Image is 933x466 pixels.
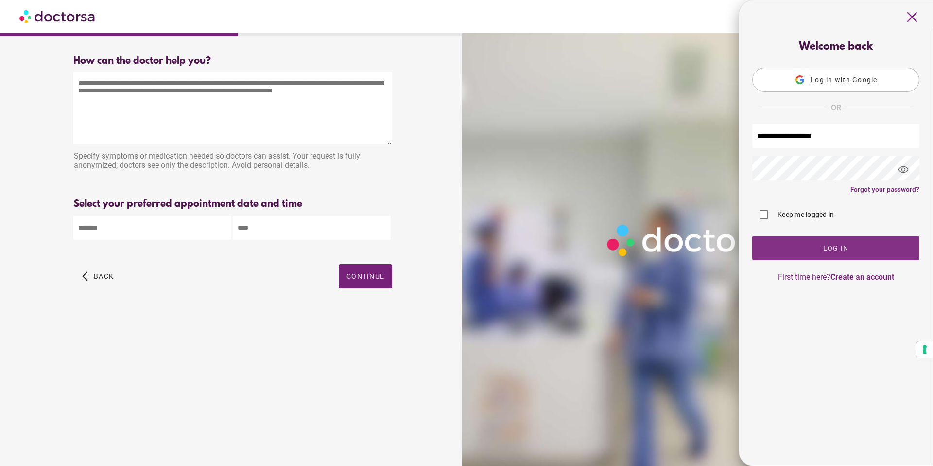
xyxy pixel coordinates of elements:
button: Your consent preferences for tracking technologies [916,341,933,358]
img: Doctorsa.com [19,5,96,27]
label: Keep me logged in [776,210,834,219]
a: Forgot your password? [850,185,919,193]
span: visibility [890,157,916,183]
div: Welcome back [752,41,919,53]
div: Specify symptoms or medication needed so doctors can assist. Your request is fully anonymized; do... [73,146,392,177]
img: Logo-Doctorsa-trans-White-partial-flat.png [602,219,789,261]
p: First time here? [752,272,919,282]
span: close [903,8,921,26]
a: Create an account [830,272,894,282]
button: Continue [339,264,392,288]
div: How can the doctor help you? [73,55,392,67]
div: Select your preferred appointment date and time [73,198,392,210]
span: Log In [823,244,849,252]
span: OR [831,102,841,114]
span: Back [94,272,114,280]
button: Log in with Google [752,68,919,92]
button: Log In [752,236,919,260]
span: Continue [346,272,384,280]
button: arrow_back_ios Back [78,264,118,288]
span: Log in with Google [811,76,878,84]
